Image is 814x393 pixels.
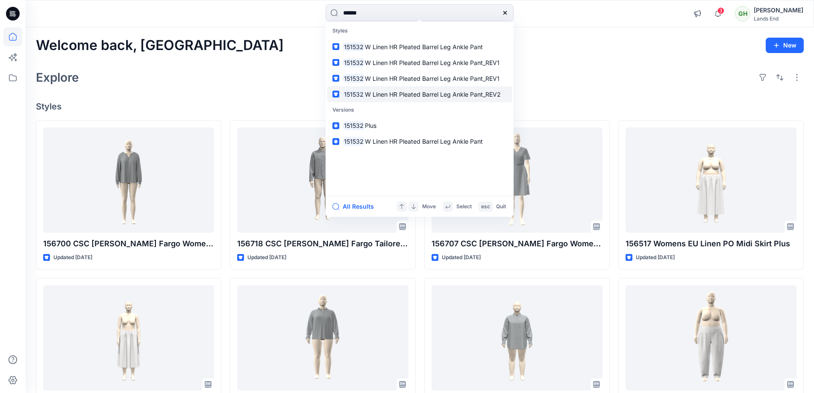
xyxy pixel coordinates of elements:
span: W Linen HR Pleated Barrel Leg Ankle Pant_REV1 [365,75,500,82]
div: GH [735,6,750,21]
mark: 151532 [343,89,365,99]
div: [PERSON_NAME] [754,5,803,15]
p: Updated [DATE] [442,253,481,262]
a: 151532W Linen HR Pleated Barrel Leg Ankle Pant_REV1 [327,55,512,71]
p: Move [422,202,436,211]
p: 156718 CSC [PERSON_NAME] Fargo Tailored Utility Jacket_DEVELOPMENT [237,238,408,250]
p: 156707 CSC [PERSON_NAME] Fargo Women's Tailored Wrap Dress-Fit [432,238,602,250]
a: 151532Plus [327,118,512,133]
mark: 151532 [343,74,365,83]
p: 156700 CSC [PERSON_NAME] Fargo Women's Topstitched V-Neck Blouse_DEVELOPMENT [43,238,214,250]
mark: 151532 [343,121,365,130]
span: W Linen HR Pleated Barrel Leg Ankle Pant [365,138,483,145]
a: 155781X CS Wm Crepe LS Convertible Ruffle Collar Blouse_REV1 [237,285,408,391]
a: 151532W Linen HR Pleated Barrel Leg Ankle Pant [327,133,512,149]
span: 3 [717,7,724,14]
a: 156517 Womens EU Linen PO Midi Skirt [43,285,214,391]
a: 151532 W Linen HR Pleated Barrel Leg Ankle Pant_REV2 [626,285,796,391]
p: Updated [DATE] [53,253,92,262]
h2: Welcome back, [GEOGRAPHIC_DATA] [36,38,284,53]
span: W Linen HR Pleated Barrel Leg Ankle Pant [365,43,483,50]
a: 556657X_REV3 [432,285,602,391]
p: Updated [DATE] [636,253,675,262]
a: 151532W Linen HR Pleated Barrel Leg Ankle Pant_REV1 [327,71,512,86]
p: Versions [327,102,512,118]
mark: 151532 [343,42,365,52]
span: Plus [365,122,376,129]
p: Styles [327,23,512,39]
a: 151532W Linen HR Pleated Barrel Leg Ankle Pant_REV2 [327,86,512,102]
button: New [766,38,804,53]
mark: 151532 [343,136,365,146]
div: Lands End [754,15,803,22]
p: 156517 Womens EU Linen PO Midi Skirt Plus [626,238,796,250]
p: Quit [496,202,506,211]
h4: Styles [36,101,804,112]
h2: Explore [36,71,79,84]
a: 151532W Linen HR Pleated Barrel Leg Ankle Pant [327,39,512,55]
a: 156718 CSC Wells Fargo Tailored Utility Jacket_DEVELOPMENT [237,127,408,233]
a: 156517 Womens EU Linen PO Midi Skirt Plus [626,127,796,233]
button: All Results [332,201,379,212]
span: W Linen HR Pleated Barrel Leg Ankle Pant_REV1 [365,59,500,66]
p: Updated [DATE] [247,253,286,262]
a: 156707 CSC Wells Fargo Women's Tailored Wrap Dress-Fit [432,127,602,233]
p: esc [481,202,490,211]
p: Select [456,202,472,211]
mark: 151532 [343,58,365,68]
span: W Linen HR Pleated Barrel Leg Ankle Pant_REV2 [365,91,501,98]
a: 156700 CSC Wells Fargo Women's Topstitched V-Neck Blouse_DEVELOPMENT [43,127,214,233]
